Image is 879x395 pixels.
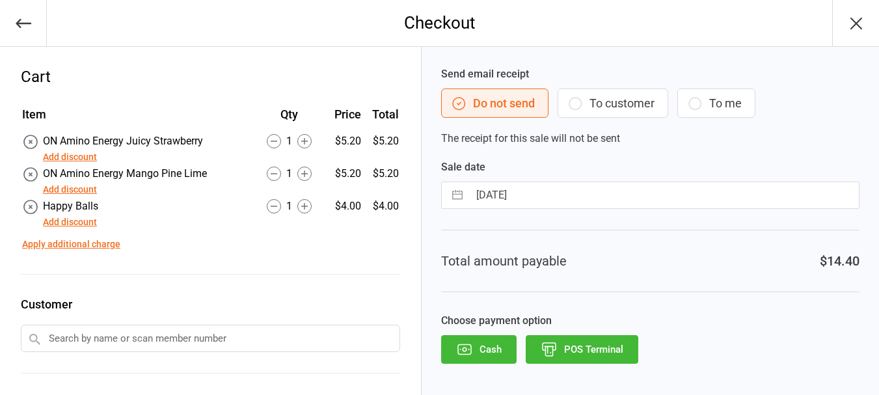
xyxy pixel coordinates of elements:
span: ON Amino Energy Mango Pine Lime [43,167,207,180]
div: $14.40 [820,251,859,271]
div: 1 [253,166,326,182]
button: Apply additional charge [22,238,120,251]
button: Add discount [43,215,97,229]
button: Cash [441,335,517,364]
label: Send email receipt [441,66,859,82]
label: Choose payment option [441,313,859,329]
div: Total amount payable [441,251,567,271]
th: Item [22,105,252,132]
button: Add discount [43,150,97,164]
div: $5.20 [327,133,360,149]
button: Do not send [441,89,548,118]
td: $5.20 [366,133,399,165]
button: To customer [558,89,668,118]
label: Sale date [441,159,859,175]
span: ON Amino Energy Juicy Strawberry [43,135,203,147]
button: POS Terminal [526,335,638,364]
button: To me [677,89,755,118]
div: The receipt for this sale will not be sent [441,66,859,146]
div: $4.00 [327,198,360,214]
th: Total [366,105,399,132]
div: Cart [21,65,400,89]
div: 1 [253,198,326,214]
div: $5.20 [327,166,360,182]
div: Price [327,105,360,123]
span: Happy Balls [43,200,98,212]
div: 1 [253,133,326,149]
label: Customer [21,295,400,313]
button: Add discount [43,183,97,197]
input: Search by name or scan member number [21,325,400,352]
td: $5.20 [366,166,399,197]
td: $4.00 [366,198,399,230]
th: Qty [253,105,326,132]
